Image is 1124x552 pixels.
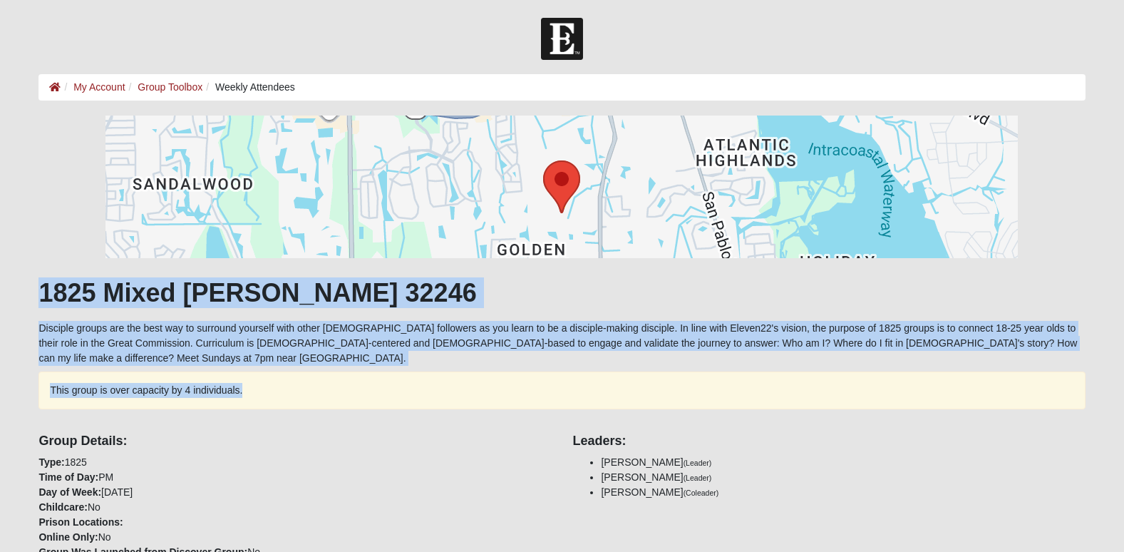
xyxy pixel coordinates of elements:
[38,277,1085,308] h1: 1825 Mixed [PERSON_NAME] 32246
[38,516,123,528] strong: Prison Locations:
[572,434,1085,449] h4: Leaders:
[601,455,1085,470] li: [PERSON_NAME]
[73,81,125,93] a: My Account
[541,18,583,60] img: Church of Eleven22 Logo
[202,80,295,95] li: Weekly Attendees
[38,471,98,483] strong: Time of Day:
[684,474,712,482] small: (Leader)
[684,459,712,467] small: (Leader)
[684,489,719,497] small: (Coleader)
[38,372,1085,409] div: This group is over capacity by 4 individuals.
[38,456,64,468] strong: Type:
[601,485,1085,500] li: [PERSON_NAME]
[38,486,101,498] strong: Day of Week:
[138,81,202,93] a: Group Toolbox
[38,501,87,513] strong: Childcare:
[601,470,1085,485] li: [PERSON_NAME]
[38,434,551,449] h4: Group Details:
